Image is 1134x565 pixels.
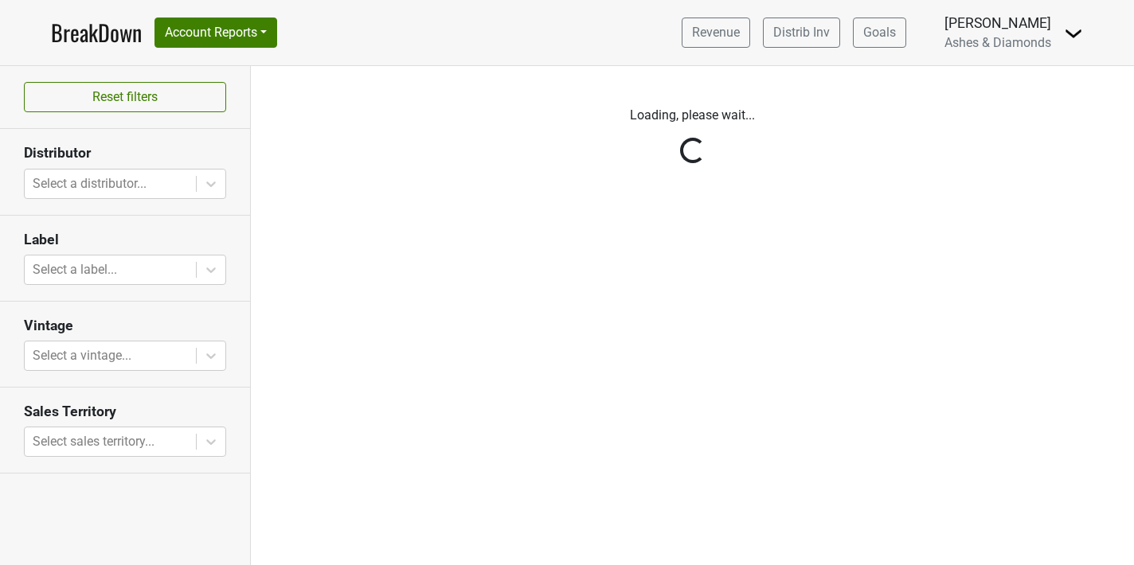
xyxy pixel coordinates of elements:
[1064,24,1083,43] img: Dropdown Menu
[682,18,750,48] a: Revenue
[154,18,277,48] button: Account Reports
[944,35,1051,50] span: Ashes & Diamonds
[763,18,840,48] a: Distrib Inv
[51,16,142,49] a: BreakDown
[944,13,1051,33] div: [PERSON_NAME]
[853,18,906,48] a: Goals
[263,106,1122,125] p: Loading, please wait...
